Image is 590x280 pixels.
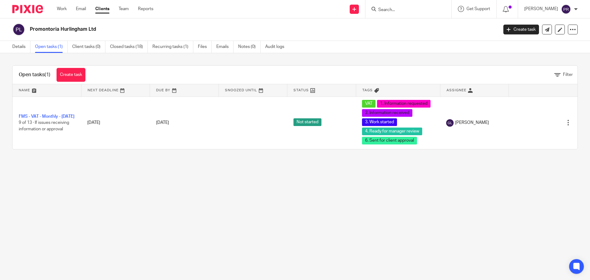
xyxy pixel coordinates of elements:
[119,6,129,12] a: Team
[524,6,558,12] p: [PERSON_NAME]
[12,5,43,13] img: Pixie
[57,68,85,82] a: Create task
[362,100,376,108] span: VAT
[466,7,490,11] span: Get Support
[12,23,25,36] img: svg%3E
[563,73,573,77] span: Filter
[265,41,289,53] a: Audit logs
[455,120,489,126] span: [PERSON_NAME]
[378,7,433,13] input: Search
[293,118,321,126] span: Not started
[138,6,153,12] a: Reports
[152,41,193,53] a: Recurring tasks (1)
[30,26,401,33] h2: Promontoria Hurlingham Ltd
[19,114,74,119] a: FMS - VAT - Monthly - [DATE]
[503,25,539,34] a: Create task
[238,41,261,53] a: Notes (0)
[362,128,422,135] span: 4. Ready for manager review
[76,6,86,12] a: Email
[57,6,67,12] a: Work
[198,41,212,53] a: Files
[19,120,69,131] span: 9 of 13 · If issues receiving information or approval
[19,72,50,78] h1: Open tasks
[81,97,150,149] td: [DATE]
[362,118,397,126] span: 3. Work started
[35,41,68,53] a: Open tasks (1)
[45,72,50,77] span: (1)
[216,41,234,53] a: Emails
[362,137,417,144] span: 6. Sent for client approval
[156,120,169,125] span: [DATE]
[95,6,109,12] a: Clients
[225,89,257,92] span: Snoozed Until
[362,109,412,117] span: 2. Information received
[12,41,30,53] a: Details
[561,4,571,14] img: svg%3E
[377,100,431,108] span: 1. Information requested
[72,41,105,53] a: Client tasks (0)
[110,41,148,53] a: Closed tasks (18)
[293,89,309,92] span: Status
[362,89,373,92] span: Tags
[446,119,454,127] img: svg%3E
